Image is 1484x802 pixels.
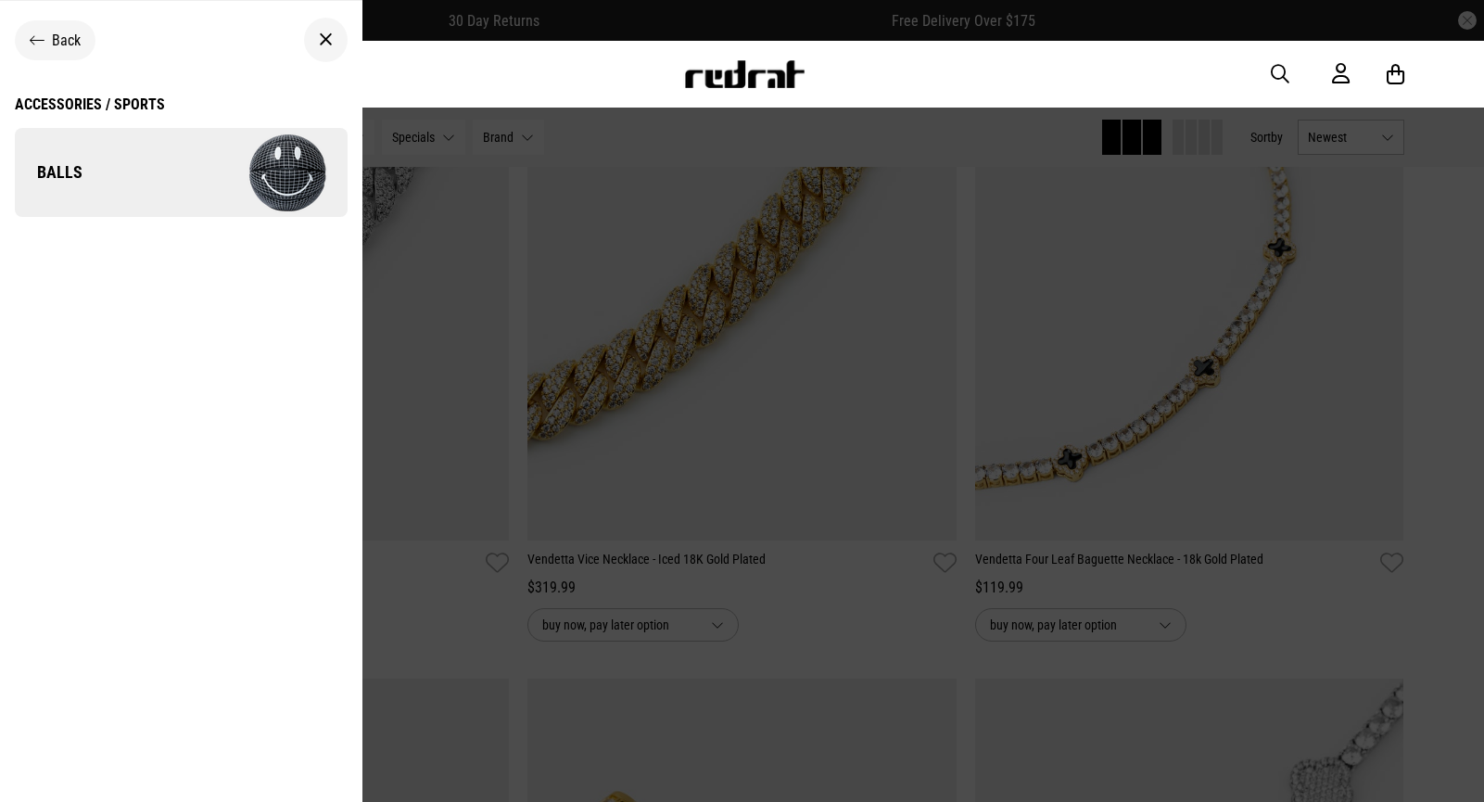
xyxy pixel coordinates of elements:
[15,161,82,184] span: Balls
[15,95,165,128] a: Accessories / Sports
[15,7,70,63] button: Open LiveChat chat widget
[15,95,165,113] div: Accessories / Sports
[181,126,347,219] img: Balls
[15,128,348,217] a: Balls Balls
[52,32,81,49] span: Back
[683,60,805,88] img: Redrat logo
